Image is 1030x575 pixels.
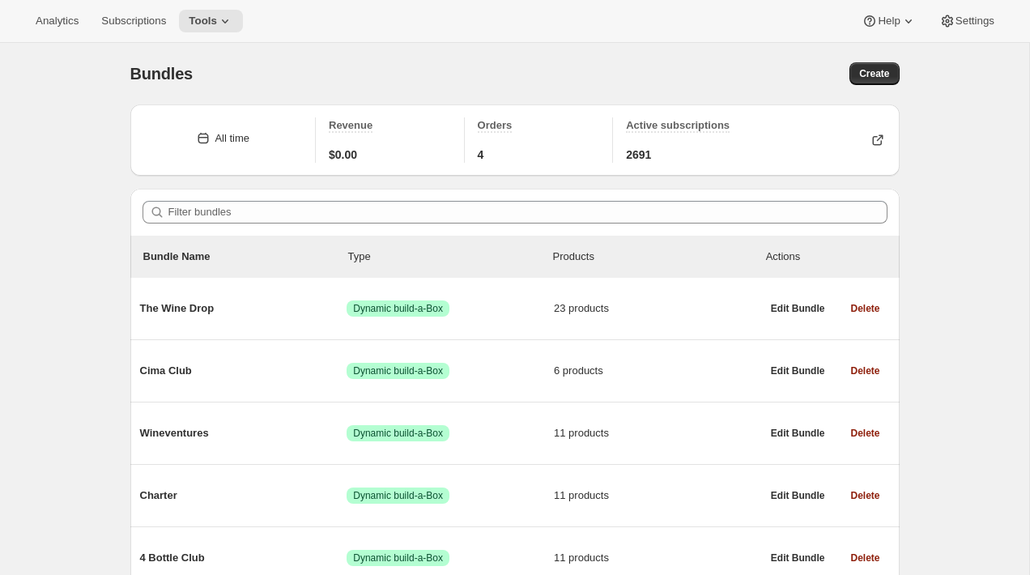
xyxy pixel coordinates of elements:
button: Edit Bundle [761,422,835,445]
span: Analytics [36,15,79,28]
span: Delete [850,364,879,377]
button: Delete [841,484,889,507]
button: Delete [841,360,889,382]
span: Wineventures [140,425,347,441]
button: Delete [841,547,889,569]
span: 11 products [554,550,761,566]
button: Help [852,10,926,32]
span: $0.00 [329,147,357,163]
span: Dynamic build-a-Box [353,552,443,564]
span: Edit Bundle [771,302,825,315]
span: Orders [478,119,513,131]
div: Actions [766,249,887,265]
span: Active subscriptions [626,119,730,131]
span: Tools [189,15,217,28]
button: Subscriptions [92,10,176,32]
span: Delete [850,552,879,564]
button: Delete [841,422,889,445]
span: Cima Club [140,363,347,379]
span: Edit Bundle [771,552,825,564]
span: Delete [850,302,879,315]
span: Edit Bundle [771,489,825,502]
div: Type [348,249,553,265]
span: Dynamic build-a-Box [353,427,443,440]
span: Bundles [130,65,194,83]
div: Products [553,249,758,265]
span: Charter [140,488,347,504]
span: Delete [850,427,879,440]
button: Tools [179,10,243,32]
button: Edit Bundle [761,297,835,320]
span: Dynamic build-a-Box [353,364,443,377]
span: The Wine Drop [140,300,347,317]
button: Delete [841,297,889,320]
span: 4 [478,147,484,163]
span: Edit Bundle [771,364,825,377]
button: Edit Bundle [761,360,835,382]
span: Delete [850,489,879,502]
span: Edit Bundle [771,427,825,440]
span: Help [878,15,900,28]
button: Settings [930,10,1004,32]
span: Settings [956,15,994,28]
span: Create [859,67,889,80]
span: 11 products [554,425,761,441]
button: Create [849,62,899,85]
button: Edit Bundle [761,484,835,507]
p: Bundle Name [143,249,348,265]
button: Edit Bundle [761,547,835,569]
span: Subscriptions [101,15,166,28]
span: 4 Bottle Club [140,550,347,566]
span: 23 products [554,300,761,317]
div: All time [215,130,249,147]
input: Filter bundles [168,201,887,224]
span: 6 products [554,363,761,379]
span: Dynamic build-a-Box [353,489,443,502]
span: 11 products [554,488,761,504]
button: Analytics [26,10,88,32]
span: 2691 [626,147,651,163]
span: Dynamic build-a-Box [353,302,443,315]
span: Revenue [329,119,372,131]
